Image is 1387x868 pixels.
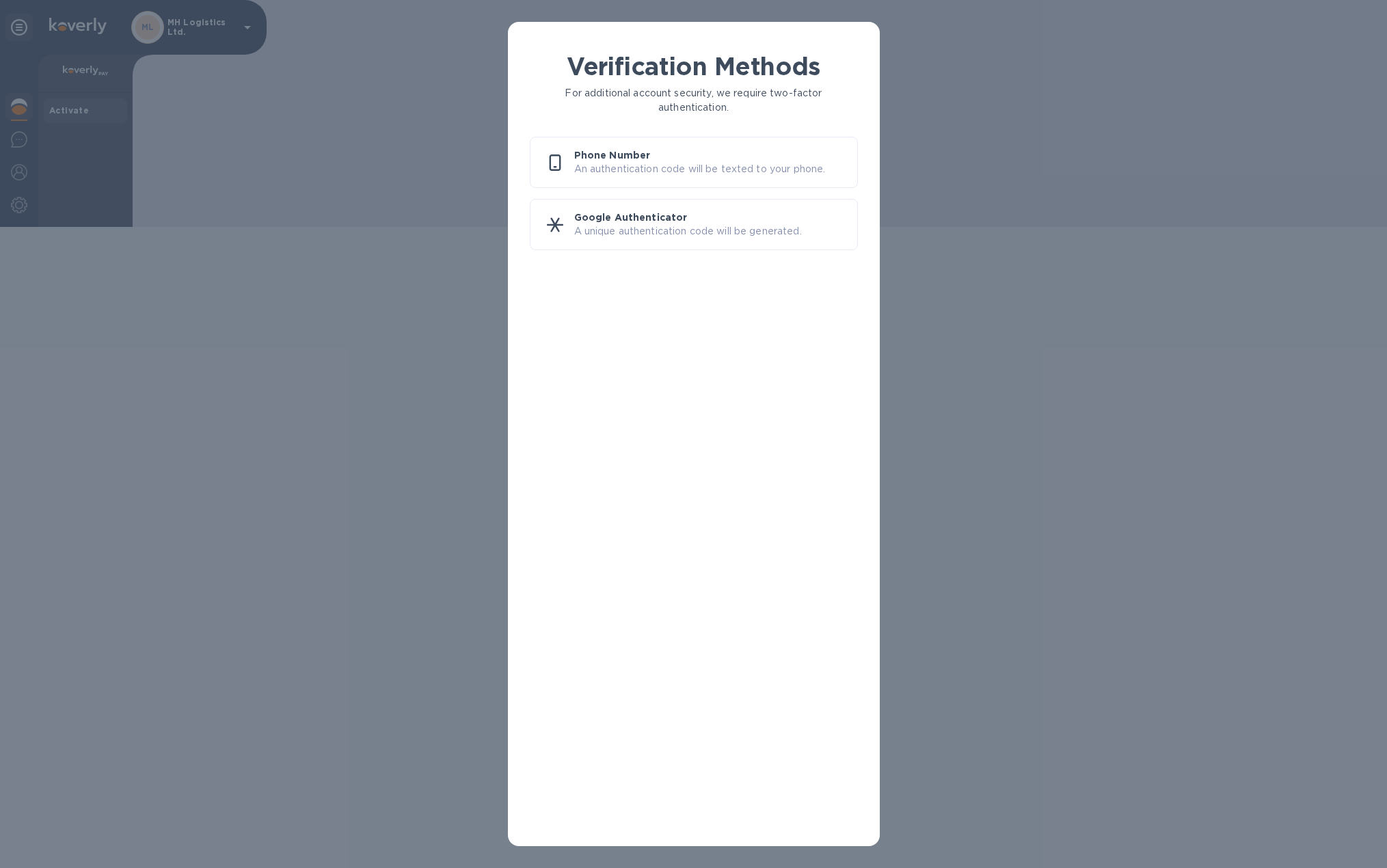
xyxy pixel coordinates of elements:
p: An authentication code will be texted to your phone. [574,162,846,176]
p: For additional account security, we require two-factor authentication. [530,86,858,115]
p: A unique authentication code will be generated. [574,224,846,239]
h1: Verification Methods [530,52,858,81]
p: Phone Number [574,148,846,162]
p: Google Authenticator [574,211,846,224]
